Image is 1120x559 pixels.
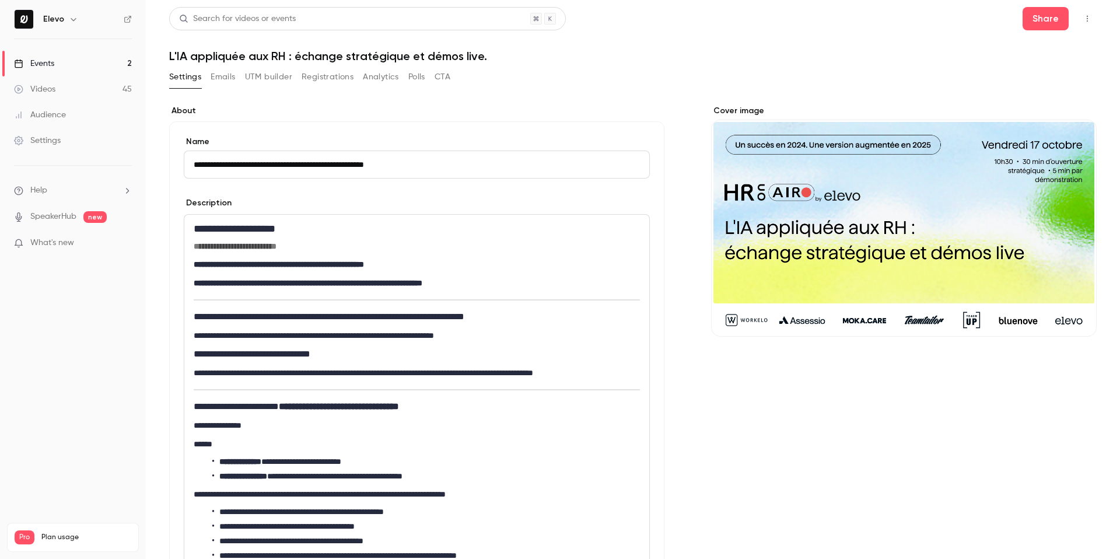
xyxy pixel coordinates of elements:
[302,68,353,86] button: Registrations
[43,13,64,25] h6: Elevo
[30,237,74,249] span: What's new
[169,105,664,117] label: About
[14,109,66,121] div: Audience
[211,68,235,86] button: Emails
[711,105,1097,337] section: Cover image
[15,530,34,544] span: Pro
[30,211,76,223] a: SpeakerHub
[1023,7,1069,30] button: Share
[14,135,61,146] div: Settings
[14,184,132,197] li: help-dropdown-opener
[15,10,33,29] img: Elevo
[179,13,296,25] div: Search for videos or events
[83,211,107,223] span: new
[711,105,1097,117] label: Cover image
[245,68,292,86] button: UTM builder
[30,184,47,197] span: Help
[408,68,425,86] button: Polls
[118,238,132,249] iframe: Noticeable Trigger
[363,68,399,86] button: Analytics
[435,68,450,86] button: CTA
[41,533,131,542] span: Plan usage
[169,49,1097,63] h1: L'IA appliquée aux RH : échange stratégique et démos live.
[184,136,650,148] label: Name
[184,197,232,209] label: Description
[169,68,201,86] button: Settings
[14,83,55,95] div: Videos
[14,58,54,69] div: Events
